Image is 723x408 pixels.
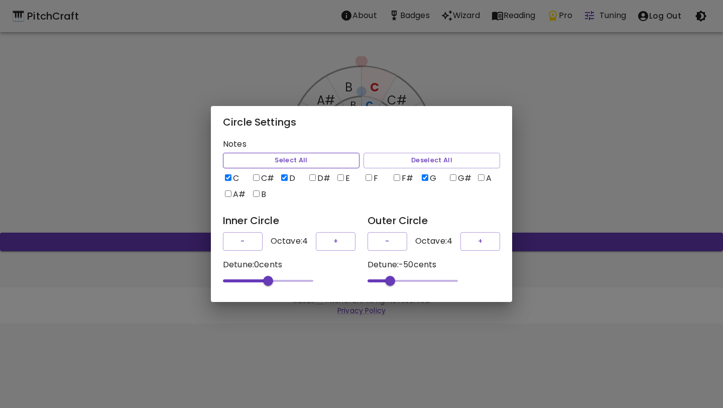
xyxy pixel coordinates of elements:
label: D [279,172,303,184]
label: G [420,172,444,184]
label: G# [448,172,472,184]
label: F [364,172,388,184]
input: A# [225,190,231,197]
p: Detune: 0 cents [223,259,355,271]
label: B [251,188,275,200]
label: C# [251,172,275,184]
label: C [223,172,247,184]
label: D# [307,172,331,184]
input: D# [309,174,316,181]
button: - [223,232,263,251]
button: + [460,232,500,251]
input: B [253,190,260,197]
p: Octave: 4 [415,235,452,247]
h6: Inner Circle [223,213,355,229]
input: A [478,174,485,181]
label: F# [392,172,416,184]
input: G# [450,174,456,181]
p: Notes [223,138,500,150]
button: Select All [223,153,359,168]
h6: Outer Circle [368,213,500,229]
button: - [368,232,407,251]
input: F# [394,174,400,181]
button: + [316,232,355,251]
input: F [366,174,372,181]
input: C# [253,174,260,181]
label: A [476,172,500,184]
input: E [337,174,344,181]
h2: Circle Settings [211,106,512,138]
label: E [335,172,359,184]
input: D [281,174,288,181]
p: Octave: 4 [271,235,308,247]
label: A# [223,188,247,200]
input: G [422,174,428,181]
p: Detune: -50 cents [368,259,500,271]
button: Deselect All [364,153,500,168]
input: C [225,174,231,181]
